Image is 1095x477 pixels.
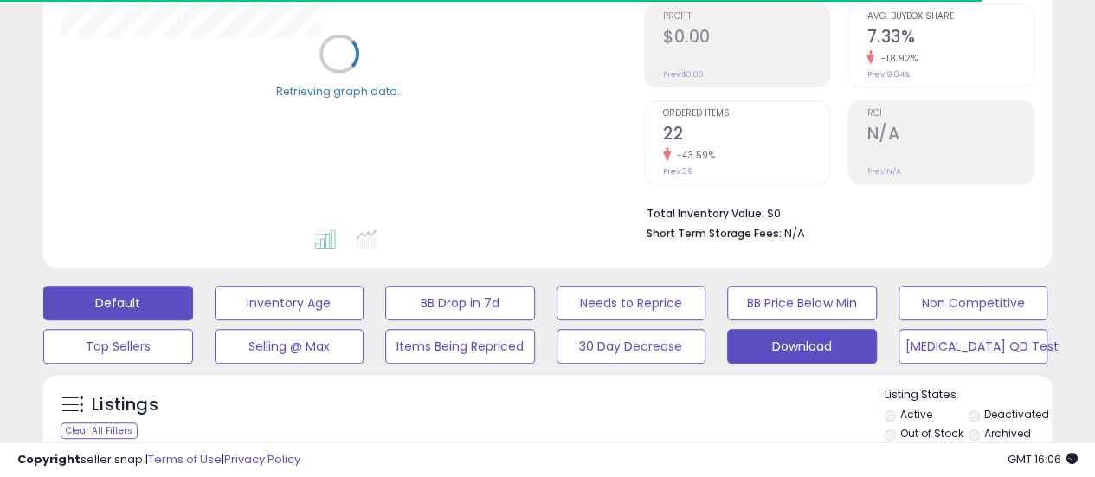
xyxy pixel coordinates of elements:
button: Non Competitive [899,286,1048,320]
span: Profit [663,12,830,22]
button: 30 Day Decrease [557,329,706,364]
div: Clear All Filters [61,422,138,439]
small: Prev: 9.04% [866,69,909,80]
b: Total Inventory Value: [647,206,764,221]
button: Items Being Repriced [385,329,535,364]
span: ROI [866,109,1034,119]
label: Out of Stock [899,426,963,441]
strong: Copyright [17,451,81,467]
label: Archived [984,426,1031,441]
button: Inventory Age [215,286,364,320]
h2: 7.33% [866,27,1034,50]
a: Terms of Use [148,451,222,467]
small: Prev: $0.00 [663,69,704,80]
button: BB Price Below Min [727,286,877,320]
span: Ordered Items [663,109,830,119]
a: Privacy Policy [224,451,300,467]
li: $0 [647,202,1021,222]
b: Short Term Storage Fees: [647,226,782,241]
button: [MEDICAL_DATA] QD Test [899,329,1048,364]
div: Retrieving graph data.. [276,83,403,99]
button: Top Sellers [43,329,193,364]
button: Selling @ Max [215,329,364,364]
small: -18.92% [874,52,918,65]
label: Active [899,407,931,422]
h5: Listings [92,393,158,417]
h2: 22 [663,124,830,147]
div: seller snap | | [17,452,300,468]
h2: N/A [866,124,1034,147]
span: 2025-09-15 16:06 GMT [1008,451,1078,467]
button: Default [43,286,193,320]
span: Avg. Buybox Share [866,12,1034,22]
span: N/A [784,225,805,242]
button: Needs to Reprice [557,286,706,320]
p: Listing States: [885,387,1052,403]
small: -43.59% [671,149,716,162]
small: Prev: 39 [663,166,693,177]
small: Prev: N/A [866,166,900,177]
h2: $0.00 [663,27,830,50]
button: BB Drop in 7d [385,286,535,320]
label: Deactivated [984,407,1049,422]
button: Download [727,329,877,364]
